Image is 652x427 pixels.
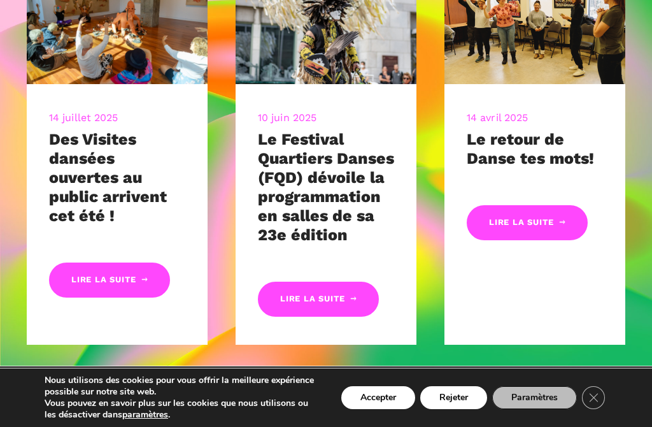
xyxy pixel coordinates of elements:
button: Close GDPR Cookie Banner [582,386,605,409]
a: Lire la suite [467,205,588,240]
p: Vous pouvez en savoir plus sur les cookies que nous utilisons ou les désactiver dans . [45,398,319,421]
a: Le retour de Danse tes mots! [467,130,594,168]
a: Des Visites dansées ouvertes au public arrivent cet été ! [49,130,167,225]
p: Nous utilisons des cookies pour vous offrir la meilleure expérience possible sur notre site web. [45,375,319,398]
a: 14 avril 2025 [467,112,528,124]
button: Paramètres [492,386,577,409]
a: Lire la suite [258,282,379,317]
button: paramètres [122,409,168,421]
a: Lire la suite [49,263,170,298]
a: 14 juillet 2025 [49,112,118,124]
a: 10 juin 2025 [258,112,316,124]
button: Accepter [341,386,415,409]
a: Le Festival Quartiers Danses (FQD) dévoile la programmation en salles de sa 23e édition [258,130,394,244]
button: Rejeter [420,386,487,409]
